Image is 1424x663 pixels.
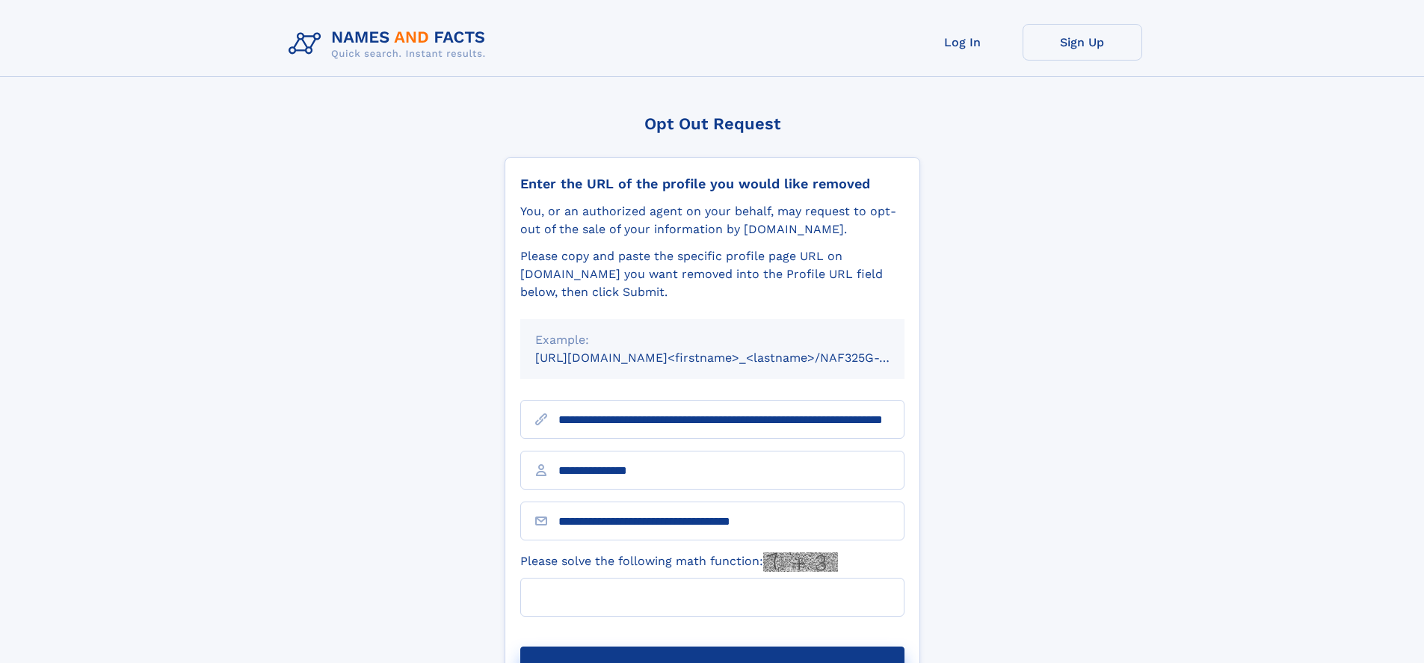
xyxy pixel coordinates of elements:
[535,331,890,349] div: Example:
[520,552,838,572] label: Please solve the following math function:
[520,203,904,238] div: You, or an authorized agent on your behalf, may request to opt-out of the sale of your informatio...
[520,247,904,301] div: Please copy and paste the specific profile page URL on [DOMAIN_NAME] you want removed into the Pr...
[1023,24,1142,61] a: Sign Up
[535,351,933,365] small: [URL][DOMAIN_NAME]<firstname>_<lastname>/NAF325G-xxxxxxxx
[505,114,920,133] div: Opt Out Request
[903,24,1023,61] a: Log In
[520,176,904,192] div: Enter the URL of the profile you would like removed
[283,24,498,64] img: Logo Names and Facts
